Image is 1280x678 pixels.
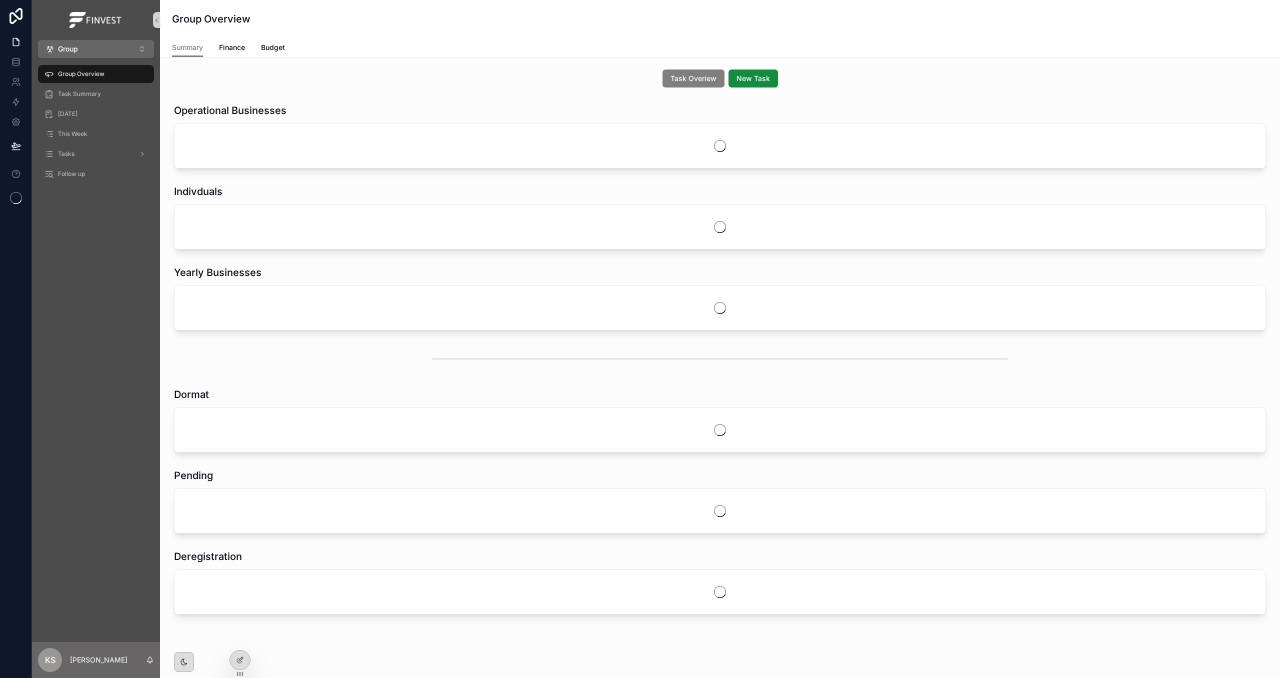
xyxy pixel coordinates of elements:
a: Budget [261,38,285,58]
span: Group [58,44,78,54]
p: [PERSON_NAME] [70,655,127,665]
a: Finance [219,38,245,58]
h1: Dormat [174,387,209,401]
span: KS [45,654,55,666]
h1: Group Overview [172,12,250,26]
span: Finance [219,42,245,52]
h1: Operational Businesses [174,103,286,117]
span: Budget [261,42,285,52]
span: Summary [172,42,203,52]
a: Summary [172,38,203,57]
button: New Task [728,69,778,87]
h1: Yearly Businesses [174,265,261,279]
span: Group Overview [58,70,104,78]
button: Task Overiew [662,69,724,87]
span: Tasks [58,150,74,158]
button: Select Button [38,40,154,58]
span: Follow up [58,170,85,178]
a: Tasks [38,145,154,163]
h1: Pending [174,468,213,482]
span: This Week [58,130,87,138]
h1: Deregistration [174,549,242,563]
a: This Week [38,125,154,143]
div: scrollable content [32,58,160,196]
h1: Indivduals [174,184,222,198]
a: Task Summary [38,85,154,103]
span: Task Summary [58,90,101,98]
span: [DATE] [58,110,77,118]
span: New Task [736,73,770,83]
a: [DATE] [38,105,154,123]
a: Follow up [38,165,154,183]
img: App logo [69,12,122,28]
span: Task Overiew [670,73,716,83]
a: Group Overview [38,65,154,83]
